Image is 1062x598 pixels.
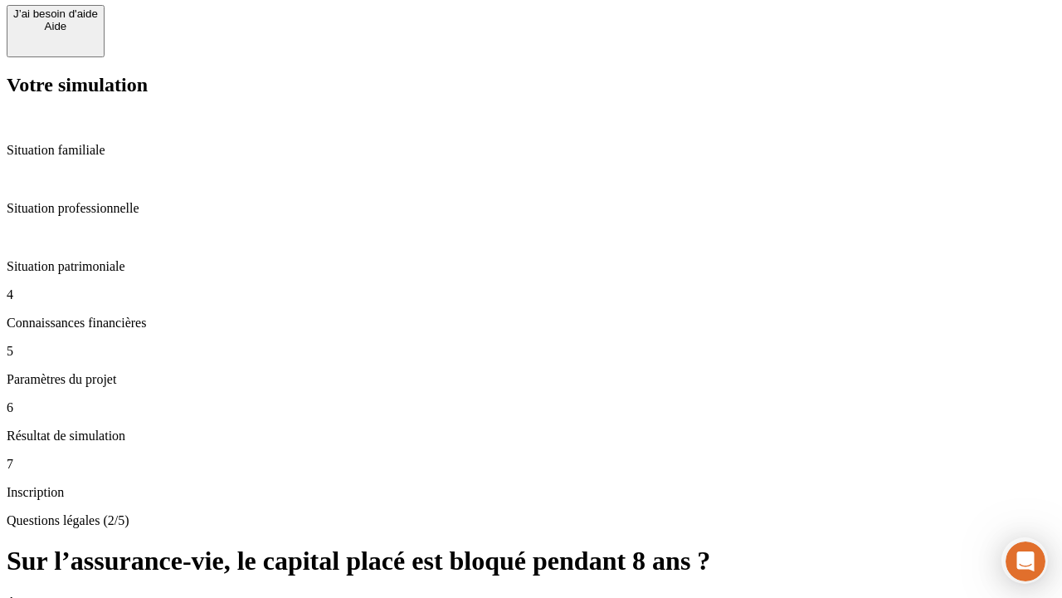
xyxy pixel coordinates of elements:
p: Situation familiale [7,143,1055,158]
p: Connaissances financières [7,316,1055,331]
iframe: Intercom live chat discovery launcher [1001,537,1048,584]
p: Situation professionnelle [7,201,1055,216]
p: 5 [7,344,1055,359]
h1: Sur l’assurance-vie, le capital placé est bloqué pendant 8 ans ? [7,546,1055,576]
p: 7 [7,457,1055,472]
p: Résultat de simulation [7,429,1055,444]
iframe: Intercom live chat [1006,542,1045,581]
p: Inscription [7,485,1055,500]
p: Paramètres du projet [7,372,1055,387]
p: 6 [7,400,1055,415]
div: J’ai besoin d'aide [13,7,98,20]
div: Aide [13,20,98,32]
p: Questions légales (2/5) [7,513,1055,528]
h2: Votre simulation [7,74,1055,96]
p: 4 [7,287,1055,302]
p: Situation patrimoniale [7,259,1055,274]
button: J’ai besoin d'aideAide [7,5,105,57]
